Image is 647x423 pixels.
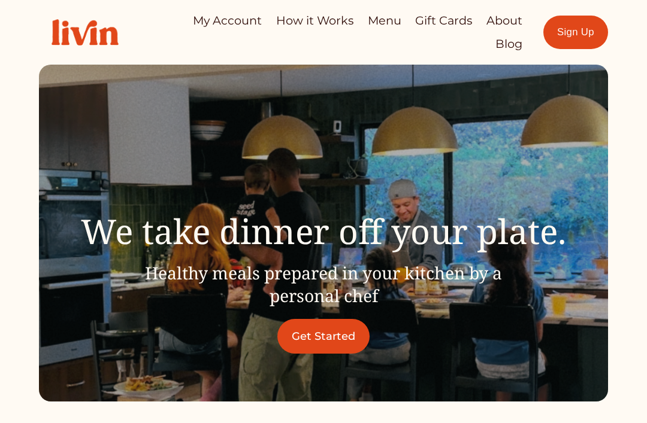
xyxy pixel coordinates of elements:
span: We take dinner off your plate. [81,208,566,254]
a: My Account [193,9,262,32]
a: Get Started [277,319,370,354]
a: Gift Cards [415,9,472,32]
img: Livin [39,7,131,58]
a: Menu [368,9,401,32]
a: Sign Up [543,16,609,49]
span: Healthy meals prepared in your kitchen by a personal chef [145,261,502,307]
a: About [486,9,522,32]
a: Blog [495,32,522,56]
a: How it Works [276,9,353,32]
